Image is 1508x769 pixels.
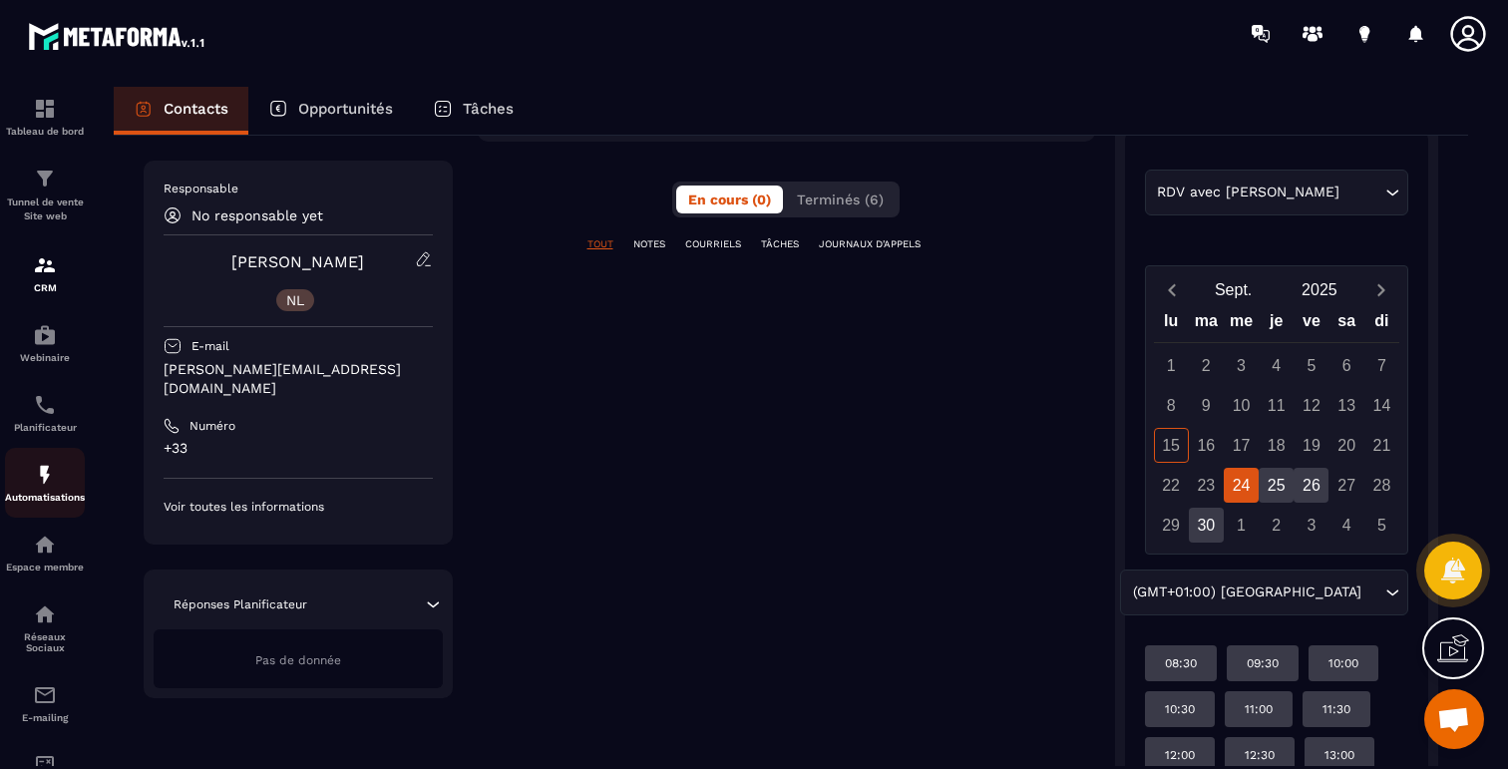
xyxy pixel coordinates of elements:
[33,167,57,191] img: formation
[5,126,85,137] p: Tableau de bord
[248,87,413,135] a: Opportunités
[1154,276,1191,303] button: Previous month
[164,499,433,515] p: Voir toutes les informations
[5,195,85,223] p: Tunnel de vente Site web
[1294,508,1328,543] div: 3
[1224,307,1259,342] div: me
[1294,428,1328,463] div: 19
[298,100,393,118] p: Opportunités
[1294,468,1328,503] div: 26
[1259,307,1294,342] div: je
[1294,348,1328,383] div: 5
[1189,348,1224,383] div: 2
[5,282,85,293] p: CRM
[1259,348,1294,383] div: 4
[191,338,229,354] p: E-mail
[5,238,85,308] a: formationformationCRM
[1364,388,1399,423] div: 14
[1424,689,1484,749] div: Ouvrir le chat
[1245,701,1273,717] p: 11:00
[1154,388,1189,423] div: 8
[33,683,57,707] img: email
[463,100,514,118] p: Tâches
[688,192,771,207] span: En cours (0)
[1324,747,1354,763] p: 13:00
[685,237,741,251] p: COURRIELS
[5,152,85,238] a: formationformationTunnel de vente Site web
[5,422,85,433] p: Planificateur
[1153,182,1344,203] span: RDV avec [PERSON_NAME]
[1224,348,1259,383] div: 3
[33,253,57,277] img: formation
[1224,468,1259,503] div: 24
[1165,701,1195,717] p: 10:30
[1154,508,1189,543] div: 29
[5,448,85,518] a: automationsautomationsAutomatisations
[587,237,613,251] p: TOUT
[1189,428,1224,463] div: 16
[1329,348,1364,383] div: 6
[1329,307,1364,342] div: sa
[1128,581,1365,603] span: (GMT+01:00) [GEOGRAPHIC_DATA]
[1259,428,1294,463] div: 18
[413,87,534,135] a: Tâches
[676,186,783,213] button: En cours (0)
[33,323,57,347] img: automations
[5,668,85,738] a: emailemailE-mailing
[33,533,57,557] img: automations
[1165,747,1195,763] p: 12:00
[1364,468,1399,503] div: 28
[164,100,228,118] p: Contacts
[1165,655,1197,671] p: 08:30
[633,237,665,251] p: NOTES
[1189,468,1224,503] div: 23
[1189,388,1224,423] div: 9
[5,712,85,723] p: E-mailing
[286,293,304,307] p: NL
[5,308,85,378] a: automationsautomationsWebinaire
[1245,747,1275,763] p: 12:30
[1259,388,1294,423] div: 11
[33,97,57,121] img: formation
[819,237,921,251] p: JOURNAUX D'APPELS
[1259,508,1294,543] div: 2
[164,181,433,196] p: Responsable
[1329,508,1364,543] div: 4
[1154,307,1400,543] div: Calendar wrapper
[1322,701,1350,717] p: 11:30
[785,186,896,213] button: Terminés (6)
[1364,428,1399,463] div: 21
[1224,388,1259,423] div: 10
[5,378,85,448] a: schedulerschedulerPlanificateur
[5,562,85,573] p: Espace membre
[28,18,207,54] img: logo
[231,252,364,271] a: [PERSON_NAME]
[761,237,799,251] p: TÂCHES
[114,87,248,135] a: Contacts
[189,418,235,434] p: Numéro
[1364,508,1399,543] div: 5
[5,352,85,363] p: Webinaire
[1153,307,1188,342] div: lu
[1189,307,1224,342] div: ma
[5,82,85,152] a: formationformationTableau de bord
[1247,655,1279,671] p: 09:30
[1154,428,1189,463] div: 15
[1329,468,1364,503] div: 27
[5,587,85,668] a: social-networksocial-networkRéseaux Sociaux
[1328,655,1358,671] p: 10:00
[797,192,884,207] span: Terminés (6)
[164,439,433,458] p: +33
[1191,272,1277,307] button: Open months overlay
[1329,388,1364,423] div: 13
[1224,508,1259,543] div: 1
[1154,468,1189,503] div: 22
[1154,348,1400,543] div: Calendar days
[1294,388,1328,423] div: 12
[33,463,57,487] img: automations
[5,631,85,653] p: Réseaux Sociaux
[5,518,85,587] a: automationsautomationsEspace membre
[1364,307,1399,342] div: di
[174,596,307,612] p: Réponses Planificateur
[1362,276,1399,303] button: Next month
